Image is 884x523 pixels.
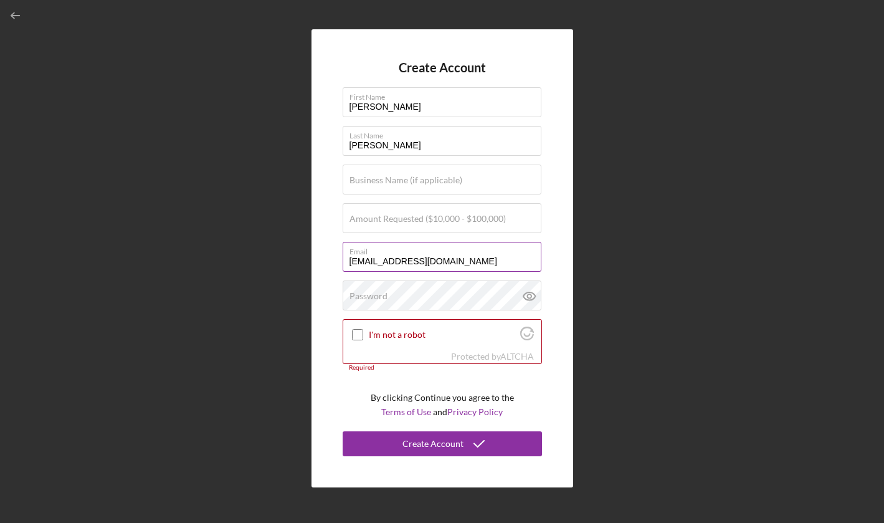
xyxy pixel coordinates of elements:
button: Create Account [343,431,542,456]
div: Create Account [402,431,463,456]
label: Business Name (if applicable) [349,175,462,185]
label: First Name [349,88,541,102]
a: Terms of Use [381,406,431,417]
div: Required [343,364,542,372]
a: Privacy Policy [447,406,503,417]
p: By clicking Continue you agree to the and [371,391,514,419]
a: Visit Altcha.org [500,351,534,362]
a: Visit Altcha.org [520,332,534,342]
label: I'm not a robot [369,330,516,340]
label: Last Name [349,127,541,140]
label: Password [349,291,387,301]
label: Amount Requested ($10,000 - $100,000) [349,214,506,224]
h4: Create Account [399,60,486,75]
label: Email [349,242,541,256]
div: Protected by [451,352,534,362]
